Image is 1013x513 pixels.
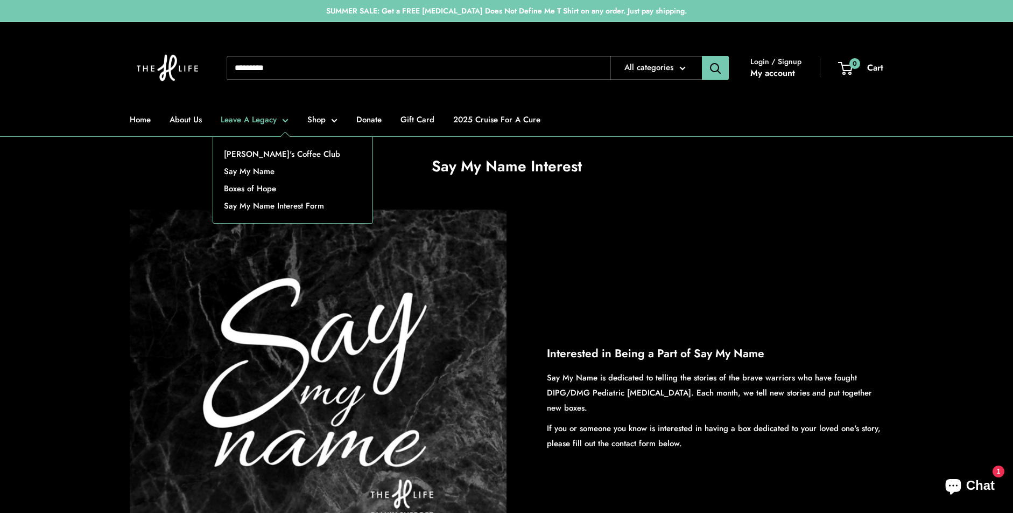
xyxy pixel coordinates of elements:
a: Boxes of Hope [213,180,372,197]
span: 0 [849,58,860,68]
a: [PERSON_NAME]'s Coffee Club [213,145,372,163]
a: 0 Cart [839,60,883,76]
h1: Say My Name Interest [432,156,582,177]
button: Search [702,56,729,80]
a: 2025 Cruise For A Cure [453,112,540,127]
span: Cart [867,61,883,74]
p: Say My Name is dedicated to telling the stories of the brave warriors who have fought DIPG/DMG Pe... [547,370,883,415]
img: The H Life [130,33,205,103]
a: Donate [356,112,382,127]
p: If you or someone you know is interested in having a box dedicated to your loved one's story, ple... [547,421,883,451]
inbox-online-store-chat: Shopify online store chat [935,469,1004,504]
a: Say My Name Interest Form [213,197,372,214]
h2: Interested in Being a Part of Say My Name [547,345,883,363]
a: Home [130,112,151,127]
a: Shop [307,112,337,127]
a: Leave A Legacy [221,112,289,127]
a: Gift Card [400,112,434,127]
a: About Us [170,112,202,127]
span: Login / Signup [750,54,801,68]
a: Say My Name [213,163,372,180]
input: Search... [227,56,610,80]
a: My account [750,65,795,81]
